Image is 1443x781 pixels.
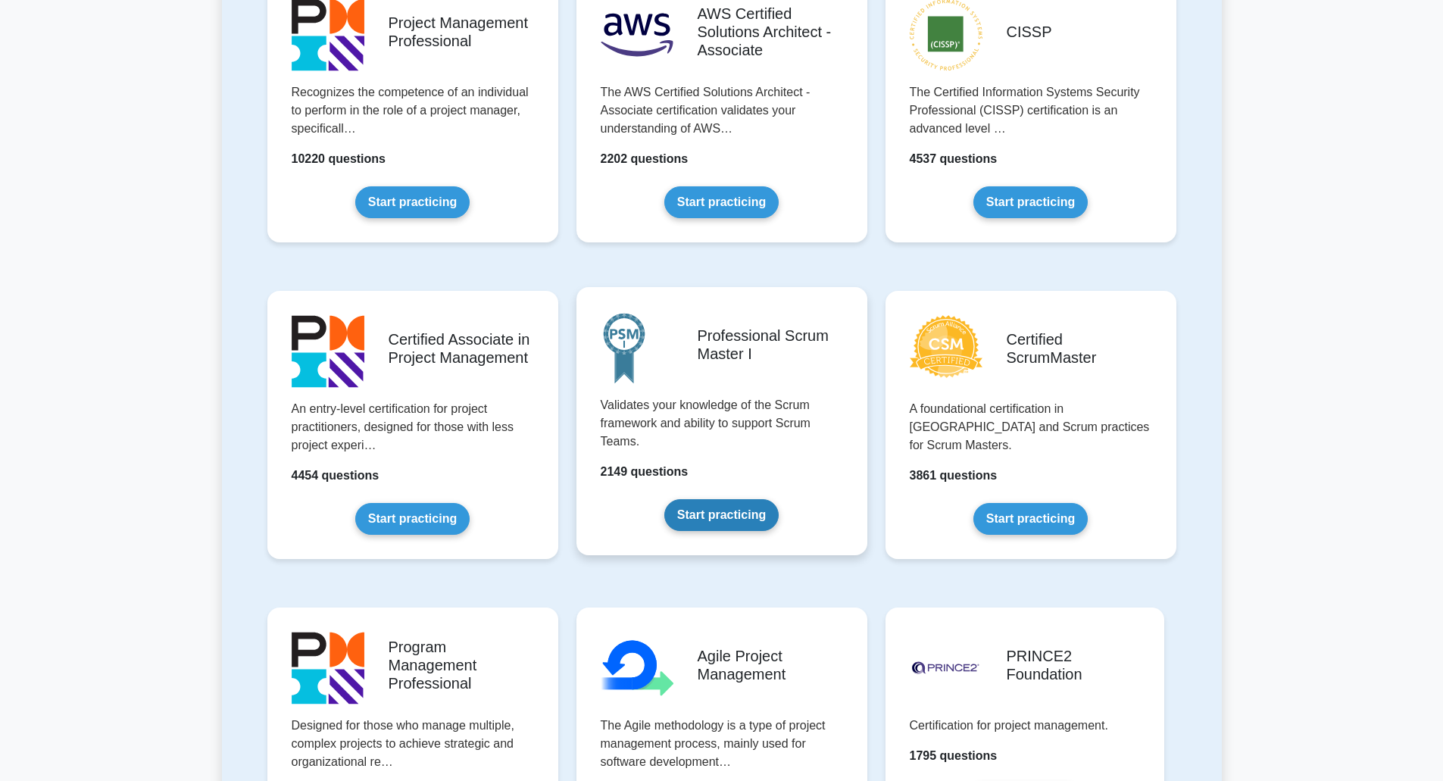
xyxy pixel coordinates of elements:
a: Start practicing [973,186,1088,218]
a: Start practicing [355,503,470,535]
a: Start practicing [664,186,779,218]
a: Start practicing [355,186,470,218]
a: Start practicing [664,499,779,531]
a: Start practicing [973,503,1088,535]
